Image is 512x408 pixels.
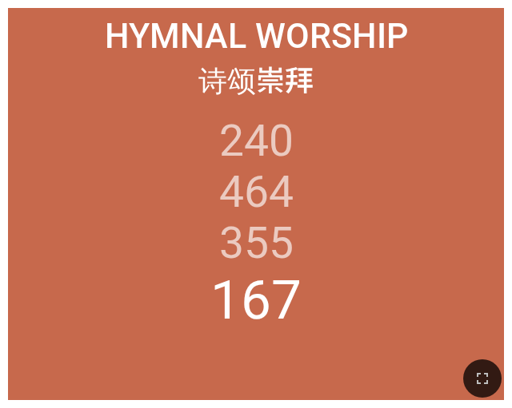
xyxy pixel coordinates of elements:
[198,57,314,101] span: 诗颂崇拜
[105,16,408,56] span: Hymnal Worship
[219,166,294,217] li: 464
[210,268,302,331] li: 167
[219,217,294,268] li: 355
[219,115,294,166] li: 240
